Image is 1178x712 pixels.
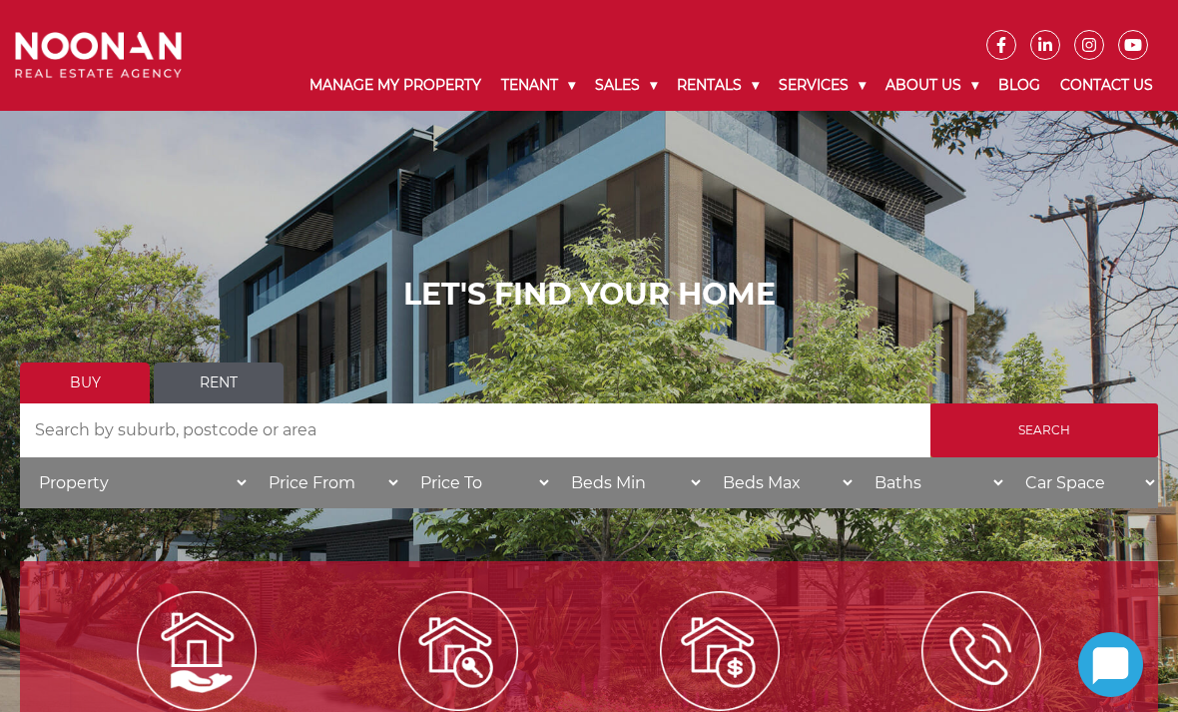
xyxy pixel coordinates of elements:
[20,403,930,457] input: Search by suburb, postcode or area
[660,591,780,711] img: Sell my property
[154,362,284,403] a: Rent
[921,591,1041,711] img: ICONS
[585,60,667,111] a: Sales
[398,591,518,711] img: Lease my property
[299,60,491,111] a: Manage My Property
[15,32,182,78] img: Noonan Real Estate Agency
[930,403,1158,457] input: Search
[137,591,257,711] img: Manage my Property
[1050,60,1163,111] a: Contact Us
[769,60,876,111] a: Services
[876,60,988,111] a: About Us
[20,277,1158,313] h1: LET'S FIND YOUR HOME
[667,60,769,111] a: Rentals
[491,60,585,111] a: Tenant
[20,362,150,403] a: Buy
[988,60,1050,111] a: Blog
